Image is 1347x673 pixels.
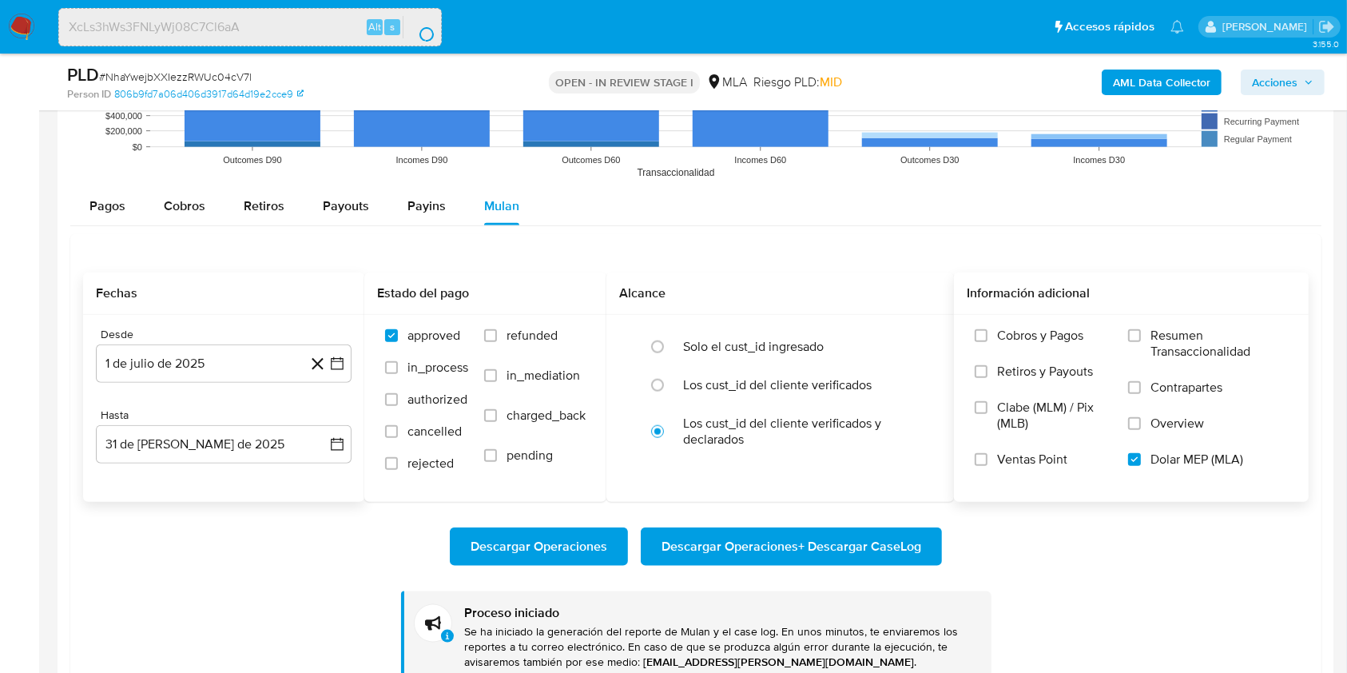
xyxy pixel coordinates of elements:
p: OPEN - IN REVIEW STAGE I [549,71,700,94]
a: 806b9fd7a06d406d3917d64d19e2cce9 [114,87,304,102]
a: Notificaciones [1170,20,1184,34]
span: 3.155.0 [1313,38,1339,50]
b: AML Data Collector [1113,70,1210,95]
span: Accesos rápidos [1065,18,1154,35]
button: AML Data Collector [1102,70,1222,95]
span: # NhaYwejbXXIezzRWUc04cV7l [99,69,252,85]
span: Acciones [1252,70,1297,95]
span: s [390,19,395,34]
input: Buscar usuario o caso... [59,17,441,38]
span: Riesgo PLD: [753,74,842,91]
div: MLA [706,74,747,91]
b: Person ID [67,87,111,102]
span: Alt [368,19,381,34]
b: PLD [67,62,99,87]
button: search-icon [403,16,435,38]
p: juanbautista.fernandez@mercadolibre.com [1222,19,1313,34]
span: MID [820,73,842,91]
button: Acciones [1241,70,1325,95]
a: Salir [1318,18,1335,35]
